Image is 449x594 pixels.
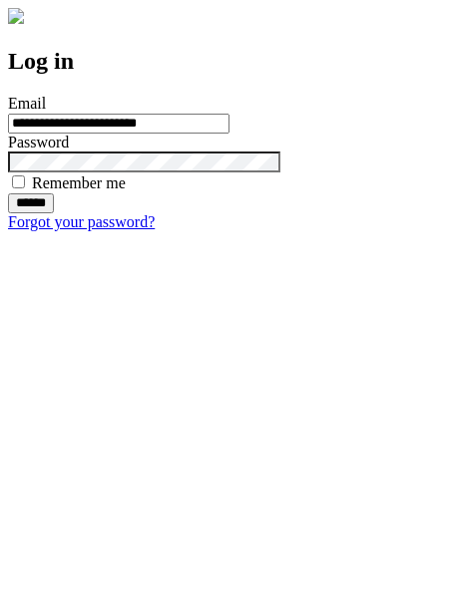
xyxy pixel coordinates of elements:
[8,213,155,230] a: Forgot your password?
[8,95,46,112] label: Email
[8,8,24,24] img: logo-4e3dc11c47720685a147b03b5a06dd966a58ff35d612b21f08c02c0306f2b779.png
[8,134,69,150] label: Password
[32,174,126,191] label: Remember me
[8,48,441,75] h2: Log in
